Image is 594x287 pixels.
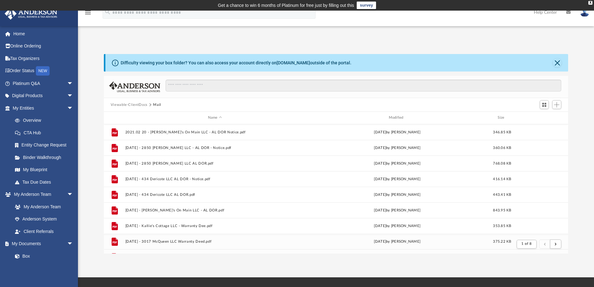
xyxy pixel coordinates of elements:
[4,102,83,114] a: My Entitiesarrow_drop_down
[125,161,305,166] button: [DATE] - 2850 [PERSON_NAME] LLC AL DOR.pdf
[588,1,592,5] div: close
[9,225,80,238] a: Client Referrals
[307,192,487,197] div: [DATE] by [PERSON_NAME]
[9,176,83,188] a: Tax Due Dates
[4,52,83,65] a: Tax Organizers
[9,164,80,176] a: My Blueprint
[4,90,83,102] a: Digital Productsarrow_drop_down
[307,129,487,135] div: [DATE] by [PERSON_NAME]
[125,115,304,121] div: Name
[553,58,562,67] button: Close
[552,100,562,109] button: Add
[67,77,80,90] span: arrow_drop_down
[493,193,511,196] span: 443.41 KB
[307,223,487,229] div: [DATE] by [PERSON_NAME]
[307,176,487,182] div: [DATE] by [PERSON_NAME]
[84,9,92,16] i: menu
[9,200,76,213] a: My Anderson Team
[125,177,305,181] button: [DATE] - 434 Dericote LLC AL DOR - Notice.pdf
[107,115,122,121] div: id
[153,102,161,108] button: Mail
[67,102,80,115] span: arrow_drop_down
[517,240,536,249] button: 1 of 8
[125,224,305,228] button: [DATE] - Kallie's Cottage LLC - Warranty Dee.pdf
[307,239,487,244] div: [DATE] by [PERSON_NAME]
[307,161,487,166] div: [DATE] by [PERSON_NAME]
[9,114,83,127] a: Overview
[84,12,92,16] a: menu
[277,60,310,65] a: [DOMAIN_NAME]
[493,177,511,181] span: 416.14 KB
[4,27,83,40] a: Home
[580,8,589,17] img: User Pic
[493,208,511,212] span: 843.95 KB
[36,66,50,76] div: NEW
[490,115,514,121] div: Size
[9,126,83,139] a: CTA Hub
[3,7,59,20] img: Anderson Advisors Platinum Portal
[493,240,511,243] span: 375.22 KB
[9,151,83,164] a: Binder Walkthrough
[125,146,305,150] button: [DATE] - 2850 [PERSON_NAME] LLC - AL DOR - Notice.pdf
[4,188,80,201] a: My Anderson Teamarrow_drop_down
[4,40,83,52] a: Online Ordering
[493,146,511,149] span: 360.06 KB
[125,240,305,244] button: [DATE] - 3017 McQueen LLC Warranty Deed.pdf
[521,242,532,245] span: 1 of 8
[307,115,487,121] div: Modified
[9,262,80,275] a: Meeting Minutes
[9,250,76,262] a: Box
[307,145,487,151] div: [DATE] by [PERSON_NAME]
[9,213,80,225] a: Anderson System
[493,224,511,227] span: 353.85 KB
[104,124,568,254] div: grid
[166,80,561,92] input: Search files and folders
[67,90,80,102] span: arrow_drop_down
[125,193,305,197] button: [DATE] - 434 Dericote LLC AL DOR.pdf
[493,130,511,134] span: 346.85 KB
[121,60,351,66] div: Difficulty viewing your box folder? You can also access your account directly on outside of the p...
[540,100,549,109] button: Switch to Grid View
[357,2,376,9] a: survey
[125,208,305,212] button: [DATE] - [PERSON_NAME]'s On Main LLC - AL DOR.pdf
[218,2,354,9] div: Get a chance to win 6 months of Platinum for free just by filling out this
[4,65,83,77] a: Order StatusNEW
[517,115,561,121] div: id
[9,139,83,151] a: Entity Change Request
[67,188,80,201] span: arrow_drop_down
[67,238,80,250] span: arrow_drop_down
[111,102,147,108] button: Viewable-ClientDocs
[493,161,511,165] span: 768.08 KB
[307,207,487,213] div: [DATE] by [PERSON_NAME]
[104,8,111,15] i: search
[4,238,80,250] a: My Documentsarrow_drop_down
[125,130,305,134] button: 2021.02 20 - [PERSON_NAME]'s On Main LLC - AL DOR Notice.pdf
[4,77,83,90] a: Platinum Q&Aarrow_drop_down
